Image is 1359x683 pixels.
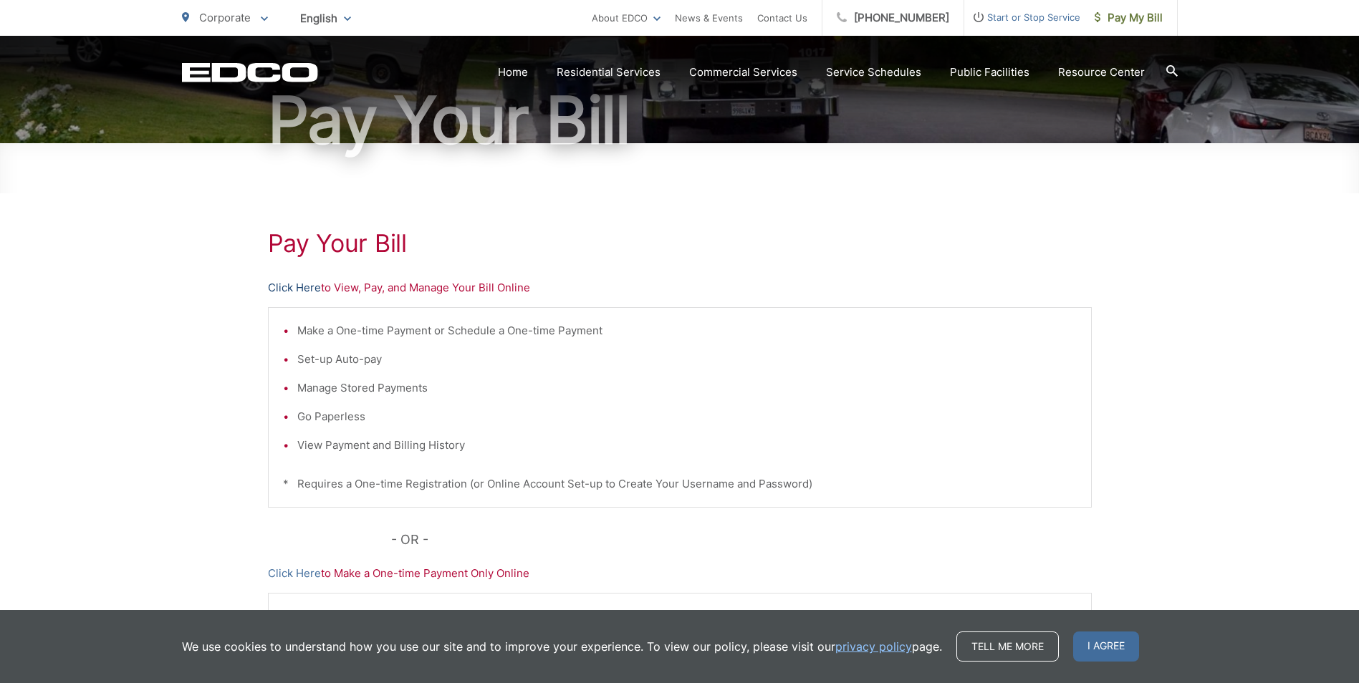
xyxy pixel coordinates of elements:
[268,279,1092,296] p: to View, Pay, and Manage Your Bill Online
[391,529,1092,551] p: - OR -
[498,64,528,81] a: Home
[182,62,318,82] a: EDCD logo. Return to the homepage.
[297,351,1077,368] li: Set-up Auto-pay
[826,64,921,81] a: Service Schedules
[1095,9,1163,26] span: Pay My Bill
[297,437,1077,454] li: View Payment and Billing History
[1058,64,1145,81] a: Resource Center
[557,64,661,81] a: Residential Services
[297,408,1077,425] li: Go Paperless
[950,64,1029,81] a: Public Facilities
[268,565,1092,582] p: to Make a One-time Payment Only Online
[268,229,1092,258] h1: Pay Your Bill
[835,638,912,655] a: privacy policy
[592,9,661,26] a: About EDCO
[182,638,942,655] p: We use cookies to understand how you use our site and to improve your experience. To view our pol...
[297,608,1077,625] li: Make a One-time Payment Only
[297,322,1077,339] li: Make a One-time Payment or Schedule a One-time Payment
[289,6,362,31] span: English
[199,11,251,24] span: Corporate
[268,565,321,582] a: Click Here
[757,9,807,26] a: Contact Us
[297,379,1077,397] li: Manage Stored Payments
[268,279,321,296] a: Click Here
[182,84,1178,156] h1: Pay Your Bill
[1073,631,1139,662] span: I agree
[283,475,1077,493] p: * Requires a One-time Registration (or Online Account Set-up to Create Your Username and Password)
[956,631,1059,662] a: Tell me more
[689,64,797,81] a: Commercial Services
[675,9,743,26] a: News & Events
